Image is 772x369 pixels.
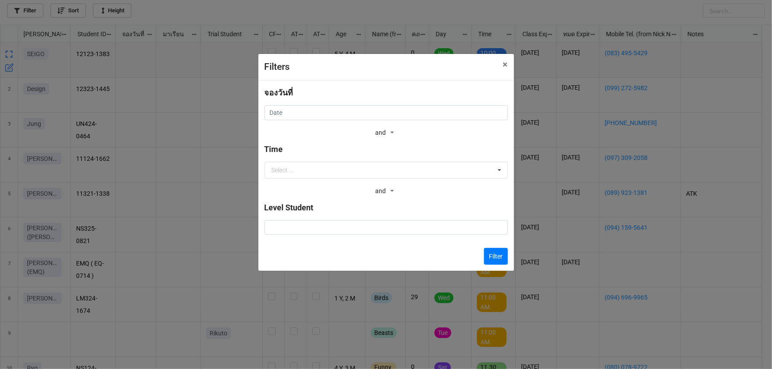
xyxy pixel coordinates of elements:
label: จองวันที่ [265,87,293,99]
span: × [503,59,508,70]
div: Filters [265,60,484,74]
label: Level Student [265,202,314,214]
div: and [375,126,396,140]
div: and [375,185,396,198]
label: Time [265,143,283,156]
button: Filter [484,248,508,265]
input: Date [265,105,508,120]
div: Select ... [272,167,295,173]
